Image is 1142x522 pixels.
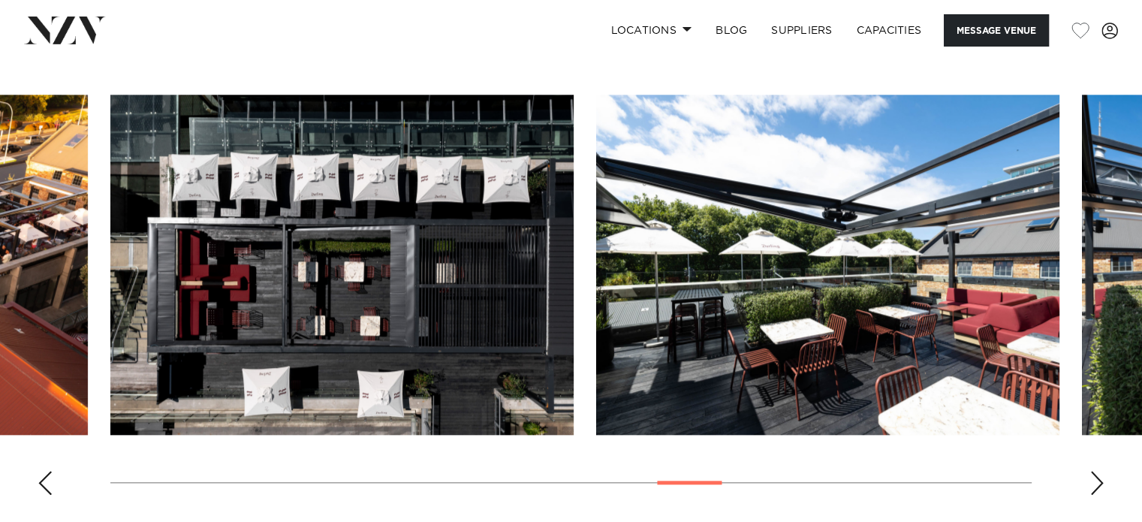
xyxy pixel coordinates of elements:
a: Locations [598,14,704,47]
img: nzv-logo.png [24,17,106,44]
a: SUPPLIERS [759,14,844,47]
img: Darling on Drake rooftop from above [110,95,574,435]
swiper-slide: 18 / 27 [596,95,1059,435]
a: BLOG [704,14,759,47]
button: Message Venue [944,14,1049,47]
swiper-slide: 17 / 27 [110,95,574,435]
a: Capacities [845,14,934,47]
